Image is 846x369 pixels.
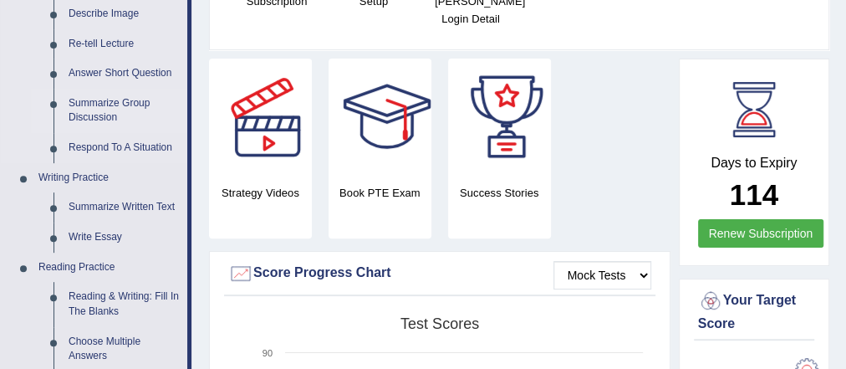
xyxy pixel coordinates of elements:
[61,223,187,253] a: Write Essay
[31,163,187,193] a: Writing Practice
[448,184,551,202] h4: Success Stories
[730,178,778,211] b: 114
[61,59,187,89] a: Answer Short Question
[698,219,824,248] a: Renew Subscription
[262,348,273,358] text: 90
[61,29,187,59] a: Re-tell Lecture
[329,184,431,202] h4: Book PTE Exam
[61,282,187,326] a: Reading & Writing: Fill In The Blanks
[400,315,479,332] tspan: Test scores
[61,192,187,223] a: Summarize Written Text
[61,133,187,163] a: Respond To A Situation
[31,253,187,283] a: Reading Practice
[698,289,811,334] div: Your Target Score
[209,184,312,202] h4: Strategy Videos
[61,89,187,133] a: Summarize Group Discussion
[228,261,651,286] div: Score Progress Chart
[698,156,811,171] h4: Days to Expiry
